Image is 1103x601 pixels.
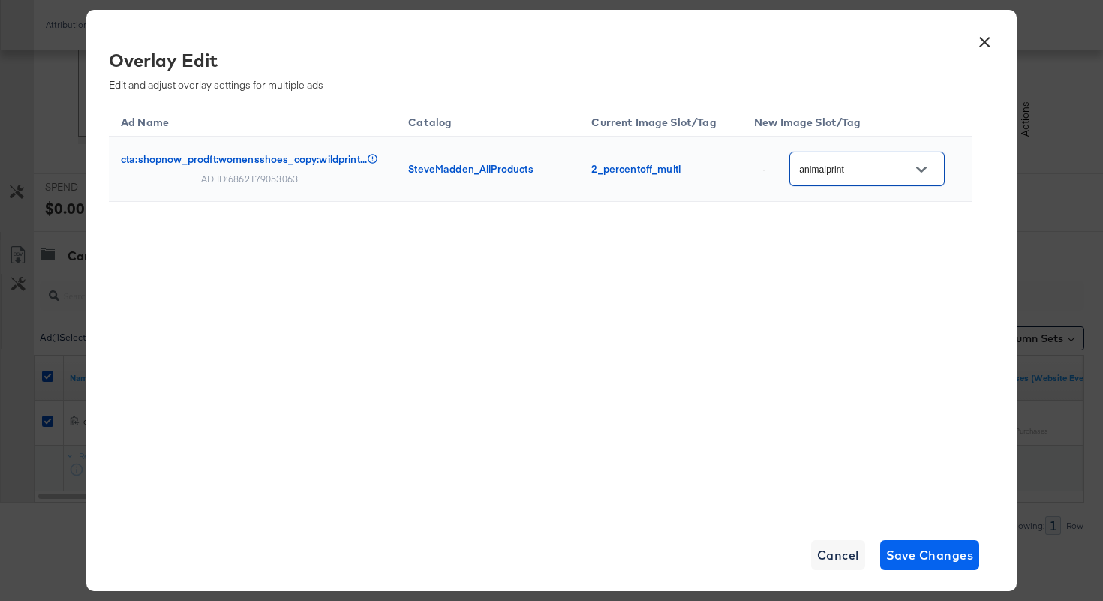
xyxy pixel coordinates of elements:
button: Save Changes [880,540,980,570]
th: Current Image Slot/Tag [579,104,742,137]
div: cta:shopnow_prodft:womensshoes_copy:wildprint... [121,153,367,167]
th: New Image Slot/Tag [742,104,972,137]
span: Cancel [817,545,859,566]
div: SteveMadden_AllProducts [408,163,561,175]
span: Save Changes [886,545,974,566]
div: Overlay Edit [109,47,960,73]
div: AD ID: 6862179053063 [201,173,298,185]
span: Catalog [408,116,471,129]
div: Edit and adjust overlay settings for multiple ads [109,47,960,92]
span: Ad Name [121,116,188,129]
button: × [971,25,998,52]
button: Cancel [811,540,865,570]
button: Open [910,158,933,181]
div: 2_percentoff_multi [591,163,724,175]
